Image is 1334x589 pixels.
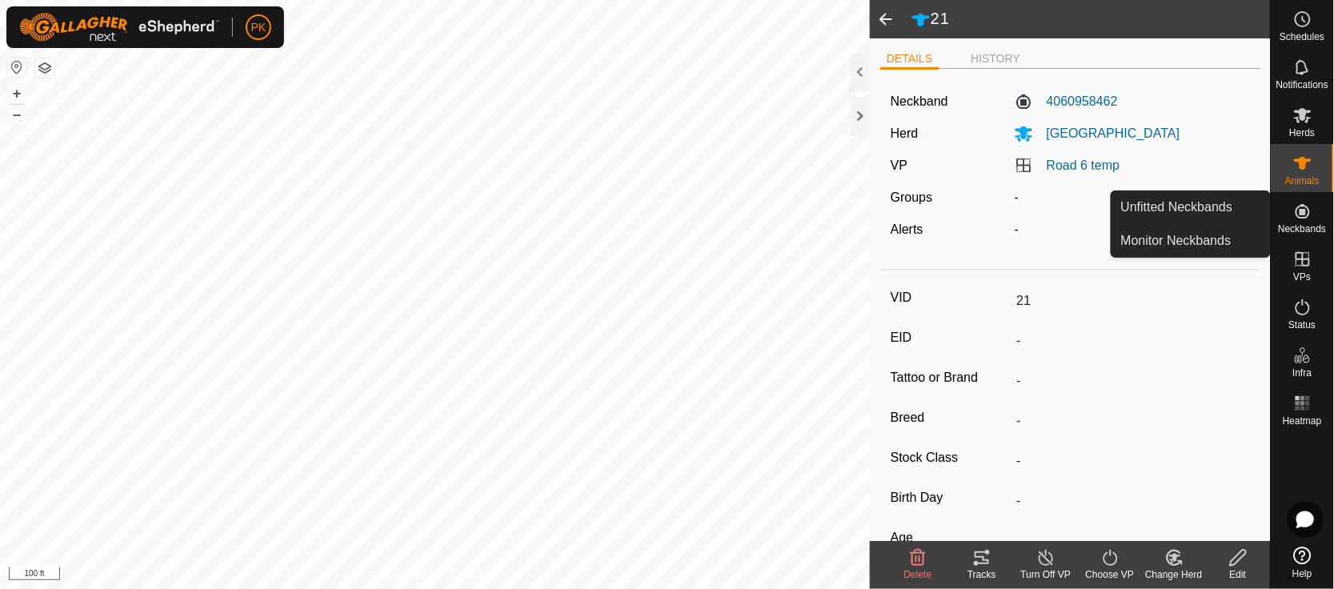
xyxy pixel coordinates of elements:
[1014,567,1078,582] div: Turn Off VP
[251,19,266,36] span: PK
[7,84,26,103] button: +
[891,327,1011,348] label: EID
[891,287,1011,308] label: VID
[451,568,498,583] a: Contact Us
[891,367,1011,388] label: Tattoo or Brand
[1112,225,1270,257] a: Monitor Neckbands
[1292,368,1312,378] span: Infra
[891,447,1011,468] label: Stock Class
[1288,320,1316,330] span: Status
[891,92,948,111] label: Neckband
[1033,126,1180,140] span: [GEOGRAPHIC_DATA]
[1271,540,1334,585] a: Help
[7,105,26,124] button: –
[891,527,1011,548] label: Age
[19,13,219,42] img: Gallagher Logo
[1121,198,1233,217] span: Unfitted Neckbands
[7,58,26,77] button: Reset Map
[891,407,1011,428] label: Breed
[1142,567,1206,582] div: Change Herd
[891,126,919,140] label: Herd
[1278,224,1326,234] span: Neckbands
[1046,158,1120,172] a: Road 6 temp
[891,487,1011,508] label: Birth Day
[1008,220,1256,239] div: -
[950,567,1014,582] div: Tracks
[891,222,923,236] label: Alerts
[1206,567,1270,582] div: Edit
[911,9,1270,30] h2: 21
[1078,567,1142,582] div: Choose VP
[1293,272,1311,282] span: VPs
[891,190,932,204] label: Groups
[35,58,54,78] button: Map Layers
[1285,176,1320,186] span: Animals
[891,158,907,172] label: VP
[1121,231,1232,250] span: Monitor Neckbands
[371,568,431,583] a: Privacy Policy
[1008,188,1256,207] div: -
[1289,128,1315,138] span: Herds
[1112,191,1270,223] a: Unfitted Neckbands
[1292,569,1312,579] span: Help
[1014,92,1117,111] label: 4060958462
[964,50,1027,67] li: HISTORY
[1283,416,1322,426] span: Heatmap
[880,50,939,70] li: DETAILS
[904,569,932,580] span: Delete
[1276,80,1328,90] span: Notifications
[1280,32,1324,42] span: Schedules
